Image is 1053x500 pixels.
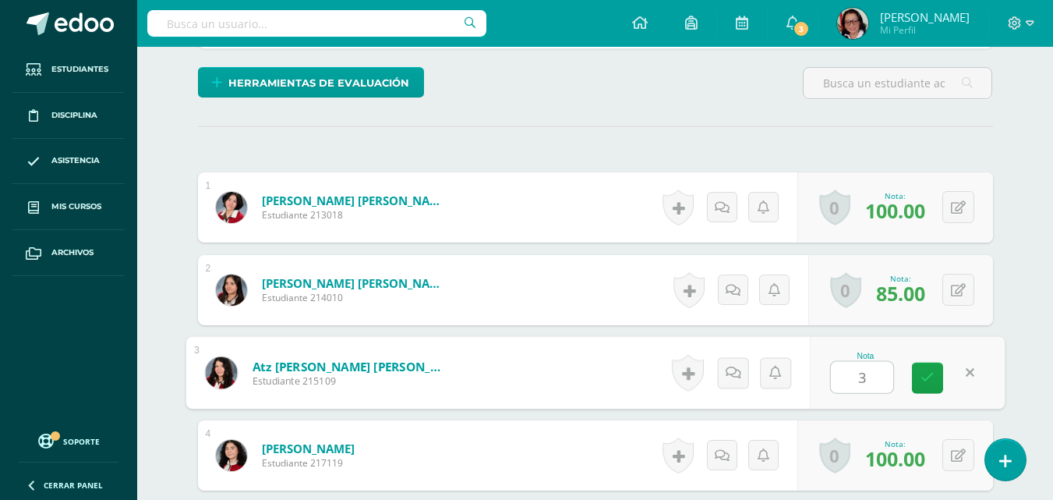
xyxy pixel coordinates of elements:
[12,230,125,276] a: Archivos
[262,456,355,470] span: Estudiante 217119
[198,67,424,98] a: Herramientas de evaluación
[865,190,925,201] div: Nota:
[51,246,94,259] span: Archivos
[819,438,850,473] a: 0
[63,436,100,447] span: Soporte
[262,291,449,304] span: Estudiante 214010
[880,23,970,37] span: Mi Perfil
[262,275,449,291] a: [PERSON_NAME] [PERSON_NAME]
[147,10,486,37] input: Busca un usuario...
[880,9,970,25] span: [PERSON_NAME]
[876,280,925,307] span: 85.00
[19,430,118,451] a: Soporte
[51,109,97,122] span: Disciplina
[12,47,125,93] a: Estudiantes
[262,208,449,222] span: Estudiante 213018
[252,358,444,374] a: Atz [PERSON_NAME] [PERSON_NAME]
[830,272,861,308] a: 0
[51,154,100,167] span: Asistencia
[216,275,247,306] img: 183aee3bf9892424b4c2b8c12e82eb1a.png
[205,356,237,388] img: 94a877c19696c48877c3c08335f70eea.png
[819,190,850,225] a: 0
[44,480,103,491] span: Cerrar panel
[876,273,925,284] div: Nota:
[51,200,101,213] span: Mis cursos
[216,192,247,223] img: 7a381fc8207fe54640de10d3eba2c407.png
[12,93,125,139] a: Disciplina
[804,68,991,98] input: Busca un estudiante aquí...
[793,20,810,37] span: 3
[865,438,925,449] div: Nota:
[262,441,355,456] a: [PERSON_NAME]
[865,197,925,224] span: 100.00
[216,440,247,471] img: 51a7f38333982bdba788ac3a05788318.png
[12,184,125,230] a: Mis cursos
[228,69,409,98] span: Herramientas de evaluación
[12,139,125,185] a: Asistencia
[252,374,444,388] span: Estudiante 215109
[831,362,893,393] input: 0-100.0
[865,445,925,472] span: 100.00
[830,352,901,360] div: Nota
[262,193,449,208] a: [PERSON_NAME] [PERSON_NAME]
[837,8,868,39] img: 073ab9fb05eb5e4f9239493c9ec9f7a2.png
[51,63,108,76] span: Estudiantes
